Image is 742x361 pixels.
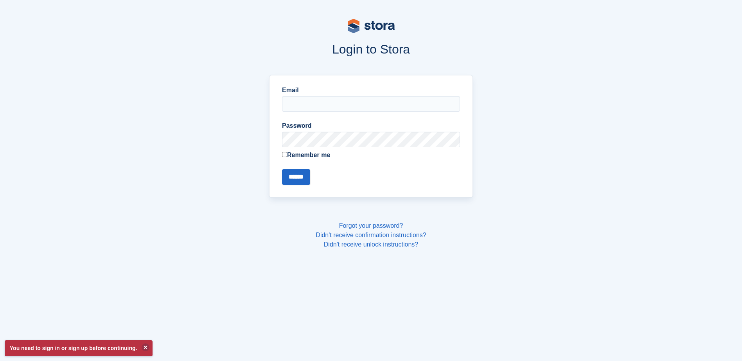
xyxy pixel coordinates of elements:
[282,150,460,160] label: Remember me
[5,340,153,356] p: You need to sign in or sign up before continuing.
[316,232,426,238] a: Didn't receive confirmation instructions?
[282,86,460,95] label: Email
[282,121,460,130] label: Password
[282,152,287,157] input: Remember me
[348,19,395,33] img: stora-logo-53a41332b3708ae10de48c4981b4e9114cc0af31d8433b30ea865607fb682f29.svg
[324,241,418,248] a: Didn't receive unlock instructions?
[120,42,622,56] h1: Login to Stora
[339,222,403,229] a: Forgot your password?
